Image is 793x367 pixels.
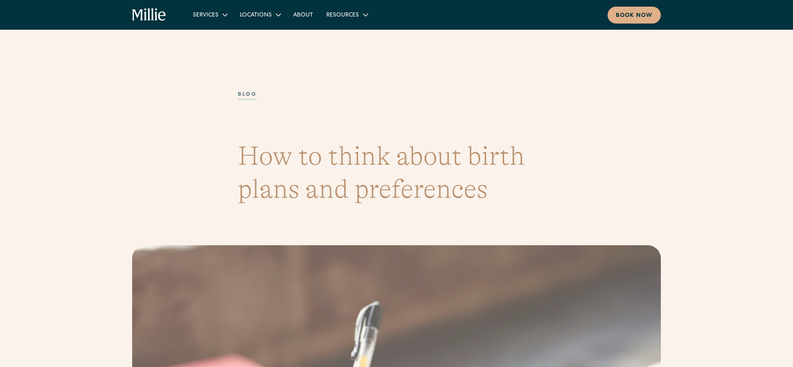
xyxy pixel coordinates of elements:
[287,8,320,21] a: About
[193,11,218,20] div: Services
[608,7,661,24] a: Book now
[320,8,374,21] div: Resources
[186,8,233,21] div: Services
[132,8,166,21] a: home
[616,12,653,20] div: Book now
[326,11,359,20] div: Resources
[238,91,257,100] a: blog
[238,140,555,206] h1: How to think about birth plans and preferences
[240,11,272,20] div: Locations
[233,8,287,21] div: Locations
